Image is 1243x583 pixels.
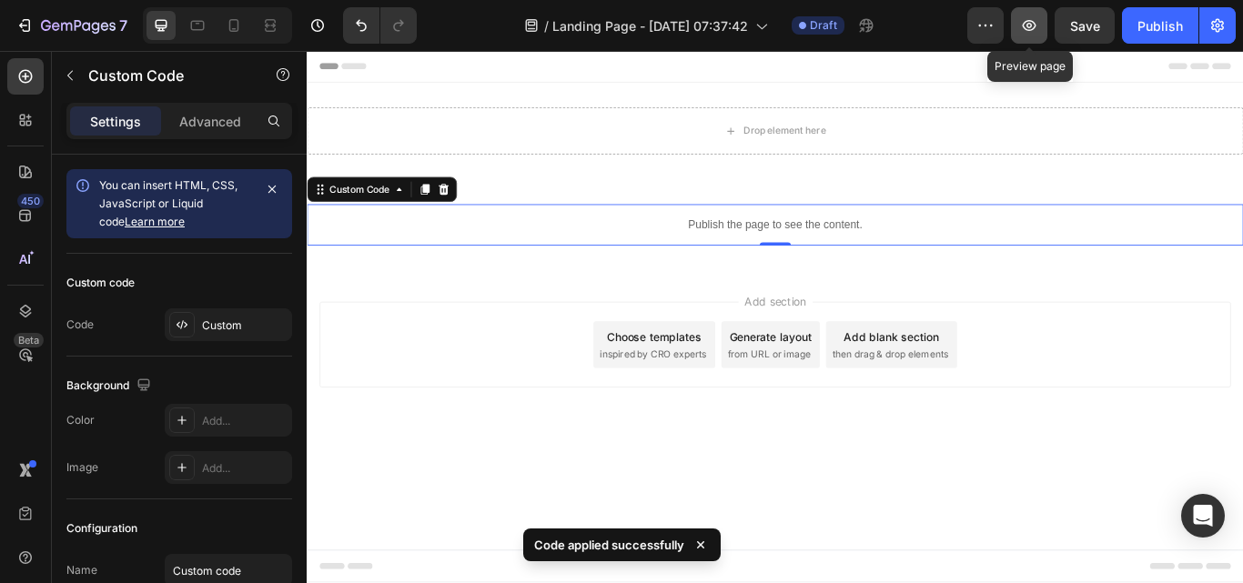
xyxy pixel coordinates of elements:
[23,154,100,170] div: Custom Code
[503,283,590,302] span: Add section
[202,413,288,429] div: Add...
[343,7,417,44] div: Undo/Redo
[17,194,44,208] div: 450
[1055,7,1115,44] button: Save
[1181,494,1225,538] div: Open Intercom Messenger
[202,317,288,334] div: Custom
[66,520,137,537] div: Configuration
[14,333,44,347] div: Beta
[341,347,466,363] span: inspired by CRO experts
[612,347,748,363] span: then drag & drop elements
[307,51,1243,583] iframe: Design area
[1070,18,1100,34] span: Save
[88,65,243,86] p: Custom Code
[66,317,94,333] div: Code
[7,7,136,44] button: 7
[90,112,141,131] p: Settings
[179,112,241,131] p: Advanced
[125,215,185,228] a: Learn more
[1122,7,1198,44] button: Publish
[99,178,237,228] span: You can insert HTML, CSS, JavaScript or Liquid code
[534,536,684,554] p: Code applied successfully
[66,275,135,291] div: Custom code
[66,562,97,578] div: Name
[509,86,605,101] div: Drop element here
[66,459,98,476] div: Image
[490,347,588,363] span: from URL or image
[119,15,127,36] p: 7
[66,412,95,428] div: Color
[626,324,737,343] div: Add blank section
[493,324,589,343] div: Generate layout
[1137,16,1183,35] div: Publish
[350,324,460,343] div: Choose templates
[544,16,549,35] span: /
[552,16,748,35] span: Landing Page - [DATE] 07:37:42
[202,460,288,477] div: Add...
[66,374,155,398] div: Background
[810,17,837,34] span: Draft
